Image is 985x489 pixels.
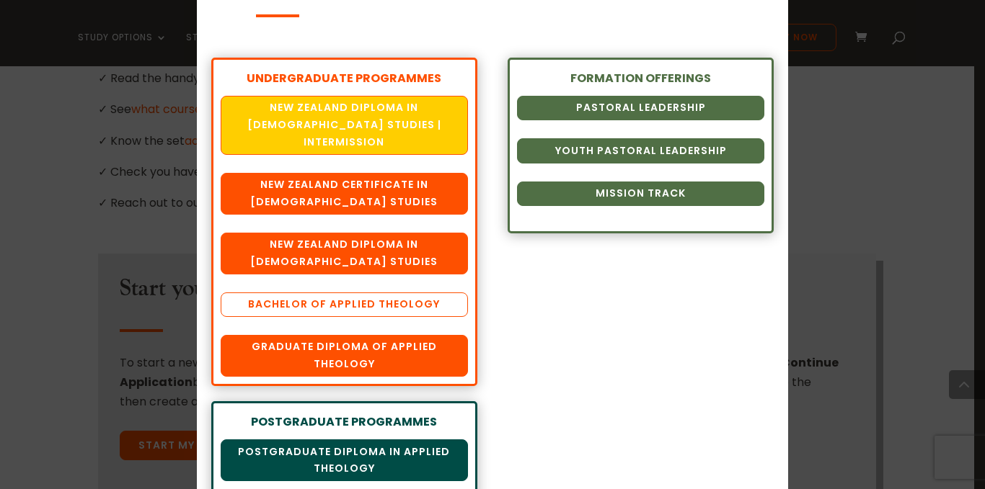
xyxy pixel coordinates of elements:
[221,173,467,215] a: New Zealand Certificate in [DEMOGRAPHIC_DATA] Studies
[221,96,467,155] a: New Zealand Diploma in [DEMOGRAPHIC_DATA] Studies | Intermission
[517,138,764,163] a: Youth Pastoral Leadership
[221,413,467,431] div: POSTGRADUATE PROGRAMMES
[517,181,764,206] a: Mission Track
[221,439,467,481] a: Postgraduate Diploma in Applied Theology
[221,292,467,317] a: Bachelor of Applied Theology
[517,96,764,120] a: Pastoral Leadership
[221,69,467,87] div: UNDERGRADUATE PROGRAMMES
[221,335,467,377] a: Graduate Diploma of Applied Theology
[517,69,764,87] div: FORMATION OFFERINGS
[221,233,467,274] a: New Zealand Diploma in [DEMOGRAPHIC_DATA] Studies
